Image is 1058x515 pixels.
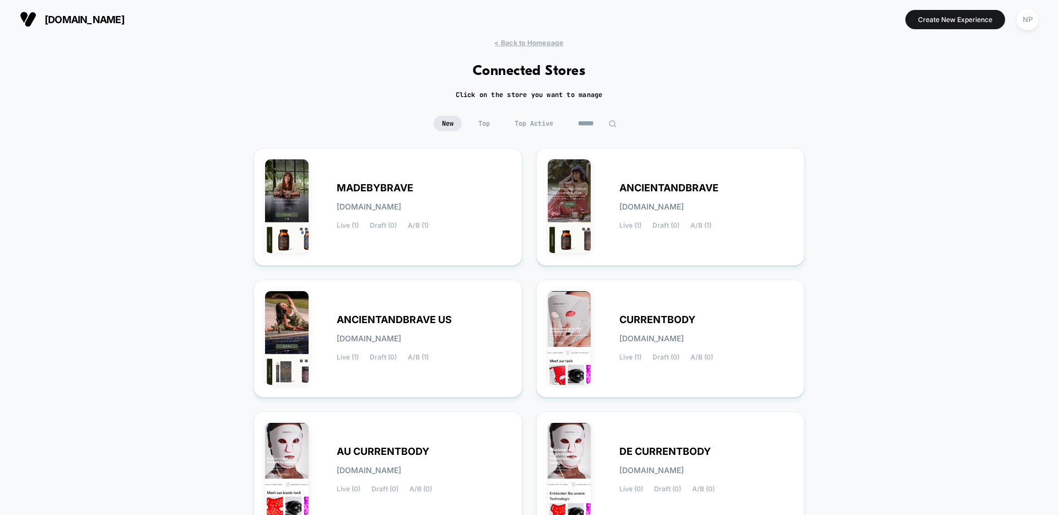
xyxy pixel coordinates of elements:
[652,222,679,229] span: Draft (0)
[45,14,125,25] span: [DOMAIN_NAME]
[20,11,36,28] img: Visually logo
[337,485,360,493] span: Live (0)
[654,485,681,493] span: Draft (0)
[1017,9,1038,30] div: NP
[408,222,429,229] span: A/B (1)
[619,353,641,361] span: Live (1)
[690,353,713,361] span: A/B (0)
[434,116,462,131] span: New
[692,485,715,493] span: A/B (0)
[337,466,401,474] span: [DOMAIN_NAME]
[619,184,719,192] span: ANCIENTANDBRAVE
[548,159,591,253] img: ANCIENTANDBRAVE
[506,116,562,131] span: Top Active
[337,316,452,324] span: ANCIENTANDBRAVE US
[608,120,617,128] img: edit
[473,63,586,79] h1: Connected Stores
[619,485,643,493] span: Live (0)
[337,184,413,192] span: MADEBYBRAVE
[548,291,591,385] img: CURRENTBODY
[371,485,398,493] span: Draft (0)
[337,448,429,455] span: AU CURRENTBODY
[619,466,684,474] span: [DOMAIN_NAME]
[1013,8,1041,31] button: NP
[619,335,684,342] span: [DOMAIN_NAME]
[409,485,432,493] span: A/B (0)
[619,448,711,455] span: DE CURRENTBODY
[265,291,309,385] img: ANCIENTANDBRAVE_US
[17,10,128,28] button: [DOMAIN_NAME]
[619,316,695,324] span: CURRENTBODY
[337,222,359,229] span: Live (1)
[337,335,401,342] span: [DOMAIN_NAME]
[265,159,309,253] img: MADEBYBRAVE
[470,116,498,131] span: Top
[690,222,711,229] span: A/B (1)
[408,353,429,361] span: A/B (1)
[619,203,684,211] span: [DOMAIN_NAME]
[652,353,679,361] span: Draft (0)
[619,222,641,229] span: Live (1)
[494,39,563,47] span: < Back to Homepage
[456,90,603,99] h2: Click on the store you want to manage
[337,353,359,361] span: Live (1)
[370,222,397,229] span: Draft (0)
[905,10,1005,29] button: Create New Experience
[370,353,397,361] span: Draft (0)
[337,203,401,211] span: [DOMAIN_NAME]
